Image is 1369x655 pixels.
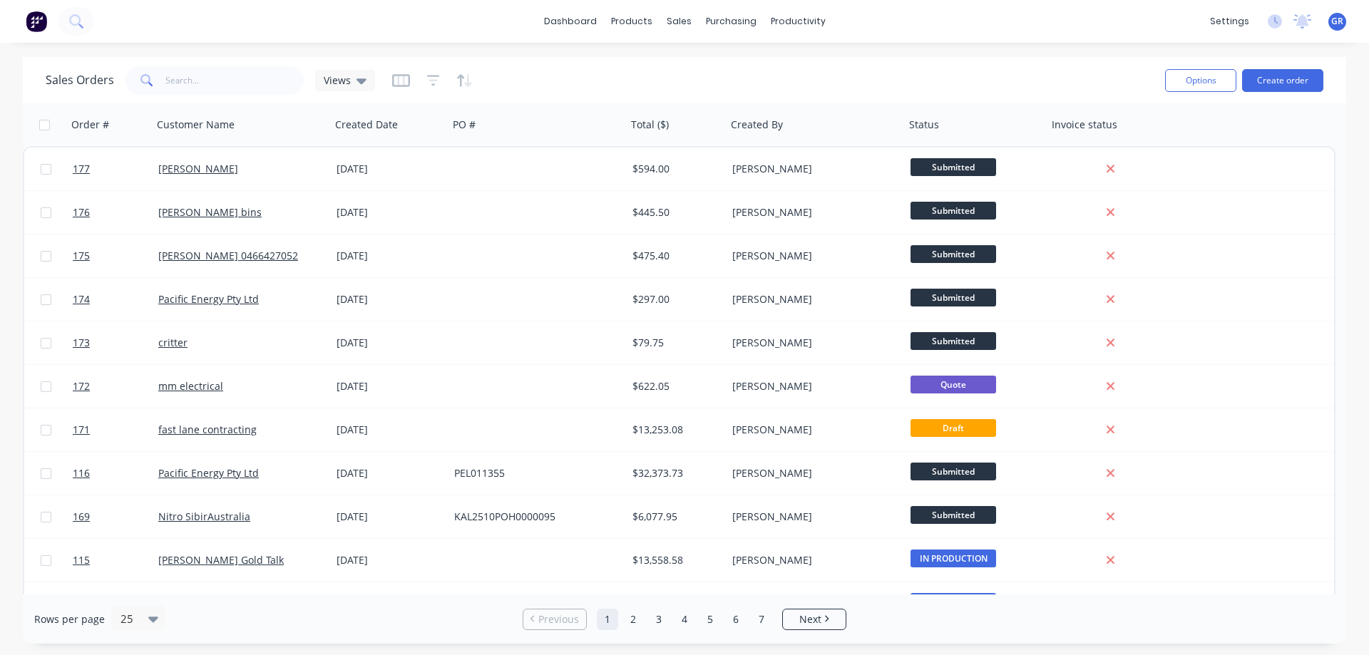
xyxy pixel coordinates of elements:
[732,510,891,524] div: [PERSON_NAME]
[34,612,105,626] span: Rows per page
[454,466,612,480] div: PEL011355
[699,609,721,630] a: Page 5
[337,510,443,524] div: [DATE]
[158,162,238,175] a: [PERSON_NAME]
[523,612,586,626] a: Previous page
[537,11,604,32] a: dashboard
[73,452,158,495] a: 116
[71,118,109,132] div: Order #
[73,148,158,190] a: 177
[911,158,996,176] span: Submitted
[158,205,262,219] a: [PERSON_NAME] bins
[632,292,717,306] div: $297.00
[732,423,891,437] div: [PERSON_NAME]
[911,332,996,350] span: Submitted
[337,205,443,220] div: [DATE]
[631,118,669,132] div: Total ($)
[911,550,996,567] span: IN PRODUCTION
[73,379,90,393] span: 172
[158,379,223,393] a: mm electrical
[732,292,891,306] div: [PERSON_NAME]
[73,553,90,567] span: 115
[674,609,695,630] a: Page 4
[1052,118,1117,132] div: Invoice status
[453,118,476,132] div: PO #
[597,609,618,630] a: Page 1 is your current page
[699,11,764,32] div: purchasing
[632,336,717,350] div: $79.75
[632,510,717,524] div: $6,077.95
[337,553,443,567] div: [DATE]
[46,73,114,87] h1: Sales Orders
[335,118,398,132] div: Created Date
[632,423,717,437] div: $13,253.08
[911,463,996,480] span: Submitted
[337,249,443,263] div: [DATE]
[73,191,158,234] a: 176
[751,609,772,630] a: Page 7
[632,205,717,220] div: $445.50
[165,66,304,95] input: Search...
[73,582,158,625] a: 119
[1242,69,1323,92] button: Create order
[799,612,821,626] span: Next
[632,553,717,567] div: $13,558.58
[632,162,717,176] div: $594.00
[1331,15,1343,28] span: GR
[909,118,939,132] div: Status
[337,162,443,176] div: [DATE]
[632,466,717,480] div: $32,373.73
[911,289,996,306] span: Submitted
[73,234,158,277] a: 175
[725,609,747,630] a: Page 6
[158,249,298,262] a: [PERSON_NAME] 0466427052
[911,376,996,393] span: Quote
[158,510,250,523] a: Nitro SibirAustralia
[732,379,891,393] div: [PERSON_NAME]
[732,466,891,480] div: [PERSON_NAME]
[911,245,996,263] span: Submitted
[73,539,158,582] a: 115
[158,336,188,349] a: critter
[73,408,158,451] a: 171
[911,202,996,220] span: Submitted
[911,593,996,611] span: IN PRODUCTION
[337,466,443,480] div: [DATE]
[73,278,158,321] a: 174
[158,466,259,480] a: Pacific Energy Pty Ltd
[731,118,783,132] div: Created By
[732,162,891,176] div: [PERSON_NAME]
[73,162,90,176] span: 177
[622,609,644,630] a: Page 2
[538,612,579,626] span: Previous
[73,365,158,408] a: 172
[73,205,90,220] span: 176
[632,379,717,393] div: $622.05
[660,11,699,32] div: sales
[1165,69,1236,92] button: Options
[732,249,891,263] div: [PERSON_NAME]
[157,118,235,132] div: Customer Name
[73,495,158,538] a: 169
[911,506,996,524] span: Submitted
[604,11,660,32] div: products
[648,609,670,630] a: Page 3
[26,11,47,32] img: Factory
[73,321,158,364] a: 173
[73,510,90,524] span: 169
[732,336,891,350] div: [PERSON_NAME]
[158,292,259,306] a: Pacific Energy Pty Ltd
[337,292,443,306] div: [DATE]
[73,292,90,306] span: 174
[1203,11,1256,32] div: settings
[911,419,996,437] span: Draft
[517,609,852,630] ul: Pagination
[337,379,443,393] div: [DATE]
[158,553,284,567] a: [PERSON_NAME] Gold Talk
[73,336,90,350] span: 173
[73,249,90,263] span: 175
[632,249,717,263] div: $475.40
[764,11,833,32] div: productivity
[337,423,443,437] div: [DATE]
[73,423,90,437] span: 171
